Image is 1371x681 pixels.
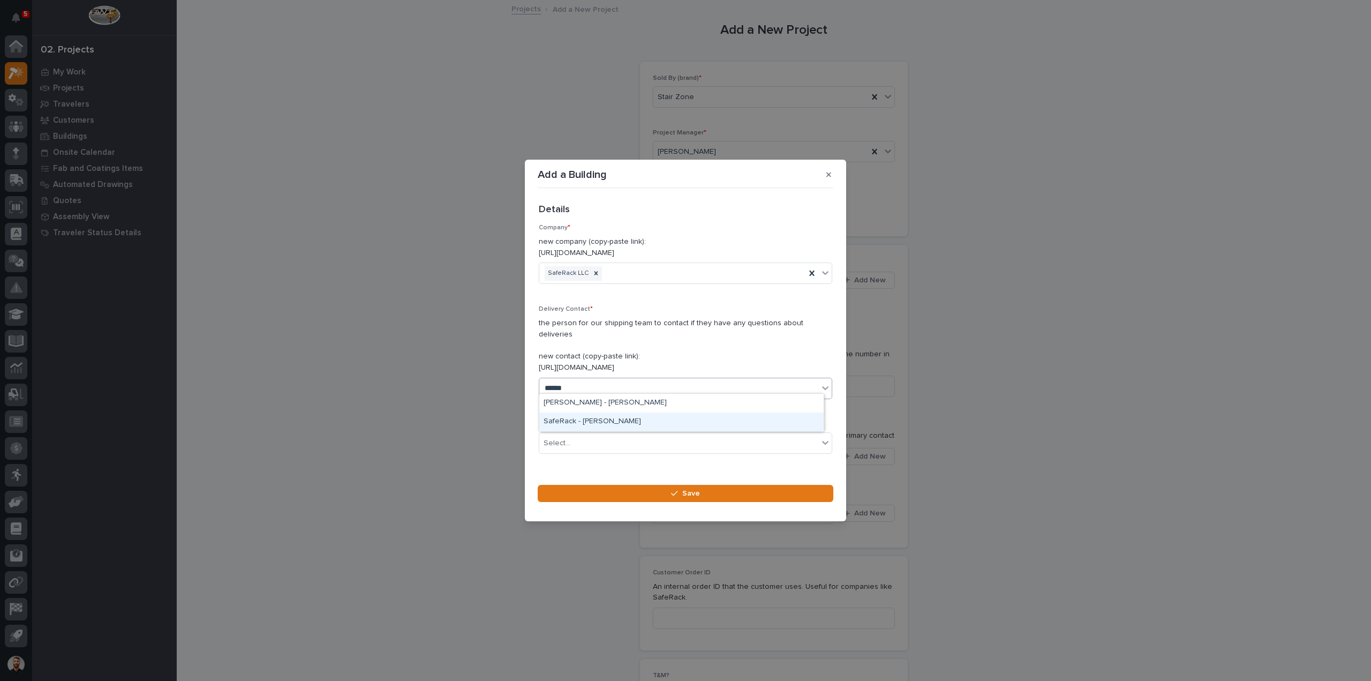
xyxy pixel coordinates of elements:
p: new company (copy-paste link): [URL][DOMAIN_NAME] [539,236,832,259]
button: Save [538,485,833,502]
span: Delivery Contact [539,306,593,312]
p: the person for our shipping team to contact if they have any questions about deliveries new conta... [539,318,832,373]
span: Save [682,489,700,498]
h2: Details [539,204,570,216]
div: Marcus Lumber - Kevin Raasch [539,394,824,413]
div: SafeRack LLC [545,266,590,281]
p: Add a Building [538,168,607,181]
div: SafeRack - Marcus Jordan [539,413,824,431]
div: Select... [544,438,570,449]
span: Company [539,224,570,231]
